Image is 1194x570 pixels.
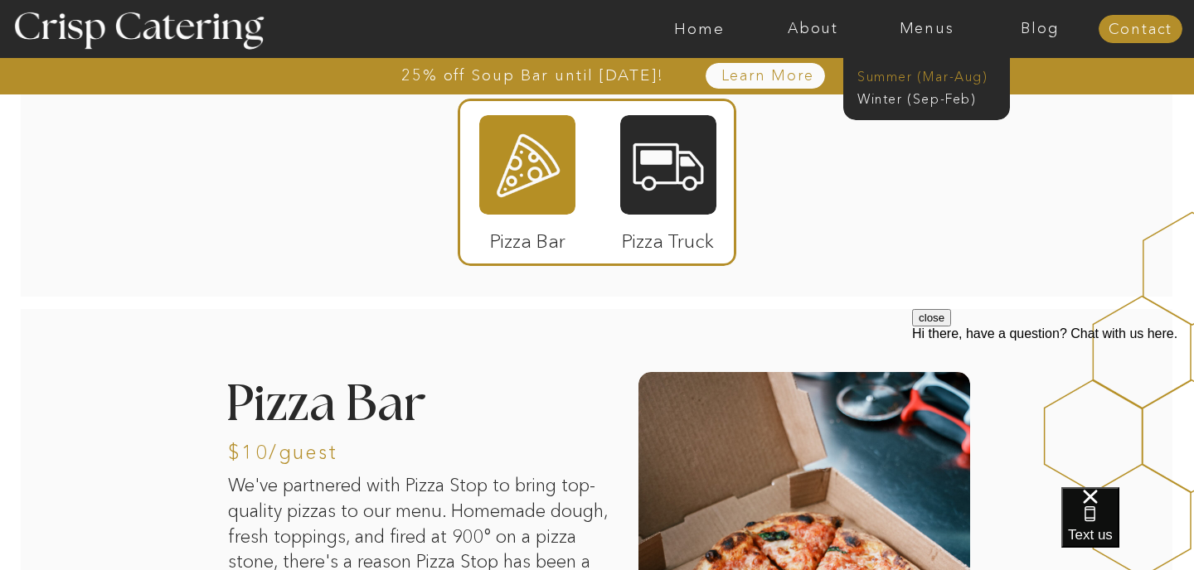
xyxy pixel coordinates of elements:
a: Winter (Sep-Feb) [857,89,993,105]
h3: $10/guest [228,442,466,458]
p: Pizza Truck [613,213,723,261]
a: Contact [1099,22,1182,38]
a: About [756,21,870,37]
p: Pizza Bar [473,213,583,261]
h2: Pizza Bar [226,380,531,432]
a: Learn More [682,68,852,85]
iframe: podium webchat widget prompt [912,309,1194,508]
iframe: podium webchat widget bubble [1061,487,1194,570]
a: Blog [983,21,1097,37]
a: 25% off Soup Bar until [DATE]! [342,67,724,84]
a: Home [643,21,756,37]
a: Menus [870,21,983,37]
a: Summer (Mar-Aug) [857,67,1006,83]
